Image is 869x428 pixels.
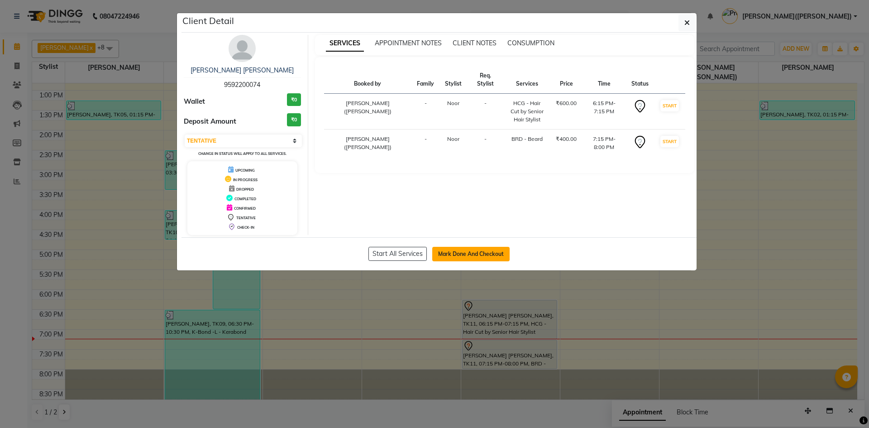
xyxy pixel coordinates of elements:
[432,247,510,261] button: Mark Done And Checkout
[509,99,545,124] div: HCG - Hair Cut by Senior Hair Stylist
[503,66,550,94] th: Services
[439,66,467,94] th: Stylist
[234,197,256,201] span: COMPLETED
[236,187,254,192] span: DROPPED
[287,113,301,126] h3: ₹0
[324,94,412,130] td: [PERSON_NAME]([PERSON_NAME])
[324,66,412,94] th: Booked by
[326,35,364,52] span: SERVICES
[626,66,654,94] th: Status
[556,99,577,107] div: ₹600.00
[224,81,260,89] span: 9592200074
[447,100,459,106] span: Noor
[556,135,577,143] div: ₹400.00
[550,66,582,94] th: Price
[233,178,258,182] span: IN PROGRESS
[467,130,503,157] td: -
[375,39,442,47] span: APPOINTMENT NOTES
[324,130,412,157] td: [PERSON_NAME]([PERSON_NAME])
[182,14,234,28] h5: Client Detail
[287,93,301,106] h3: ₹0
[198,151,286,156] small: Change in status will apply to all services.
[411,66,439,94] th: Family
[184,96,205,107] span: Wallet
[582,66,626,94] th: Time
[447,135,459,142] span: Noor
[660,136,679,147] button: START
[453,39,497,47] span: CLIENT NOTES
[236,216,256,220] span: TENTATIVE
[234,206,256,211] span: CONFIRMED
[582,130,626,157] td: 7:15 PM-8:00 PM
[509,135,545,143] div: BRD - Beard
[660,100,679,111] button: START
[411,94,439,130] td: -
[229,35,256,62] img: avatar
[467,66,503,94] th: Req. Stylist
[191,66,294,74] a: [PERSON_NAME] [PERSON_NAME]
[368,247,427,261] button: Start All Services
[237,225,254,230] span: CHECK-IN
[507,39,554,47] span: CONSUMPTION
[411,130,439,157] td: -
[235,168,255,173] span: UPCOMING
[467,94,503,130] td: -
[582,94,626,130] td: 6:15 PM-7:15 PM
[184,116,236,127] span: Deposit Amount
